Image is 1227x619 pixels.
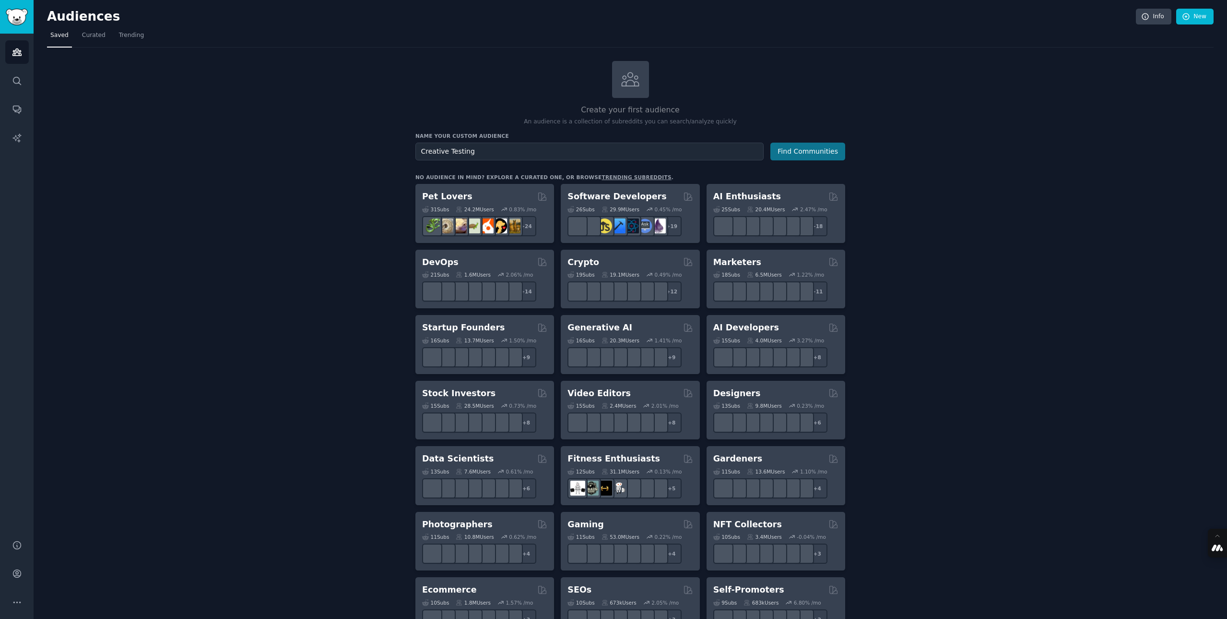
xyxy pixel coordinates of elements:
img: aws_cdk [492,284,507,299]
img: iOSProgramming [611,218,625,233]
div: + 4 [661,544,682,564]
h2: DevOps [422,256,459,268]
div: + 8 [516,413,536,433]
img: AskComputerScience [637,218,652,233]
img: swingtrading [492,415,507,430]
img: UI_Design [743,415,757,430]
img: platformengineering [479,284,494,299]
img: googleads [769,284,784,299]
div: + 18 [807,216,827,236]
div: + 4 [516,544,536,564]
a: New [1176,9,1214,25]
img: Entrepreneurship [492,350,507,364]
span: Saved [50,31,69,40]
img: succulents [729,481,744,496]
div: 53.0M Users [602,534,639,540]
img: Trading [465,415,480,430]
h2: Gaming [567,519,603,531]
img: reactnative [624,218,639,233]
img: flowers [769,481,784,496]
div: 2.06 % /mo [506,271,533,278]
img: NFTMarketplace [729,546,744,561]
div: 0.23 % /mo [797,402,824,409]
div: 13.7M Users [456,337,494,344]
img: GymMotivation [584,481,599,496]
img: CozyGamers [584,546,599,561]
div: 0.45 % /mo [655,206,682,213]
div: 4.0M Users [747,337,782,344]
p: An audience is a collection of subreddits you can search/analyze quickly [415,118,845,126]
img: MachineLearning [425,481,440,496]
div: 0.61 % /mo [506,468,533,475]
img: SaaS [438,350,453,364]
img: EntrepreneurRideAlong [425,350,440,364]
div: 10.8M Users [456,534,494,540]
div: + 9 [516,347,536,367]
a: Saved [47,28,72,48]
div: 0.49 % /mo [655,271,682,278]
img: datascience [438,481,453,496]
h2: Fitness Enthusiasts [567,453,660,465]
h2: Stock Investors [422,388,496,400]
div: + 6 [807,413,827,433]
div: 11 Sub s [713,468,740,475]
div: 2.05 % /mo [651,599,679,606]
img: finalcutpro [624,415,639,430]
div: 29.9M Users [602,206,639,213]
a: Info [1136,9,1171,25]
img: canon [479,546,494,561]
div: + 6 [516,478,536,498]
div: 6.5M Users [747,271,782,278]
img: AIDevelopersSociety [796,350,811,364]
img: chatgpt_promptDesign [756,218,771,233]
img: Emailmarketing [756,284,771,299]
div: 21 Sub s [422,271,449,278]
img: CryptoNews [637,284,652,299]
div: 20.3M Users [602,337,639,344]
div: 6.80 % /mo [794,599,821,606]
img: Rag [743,350,757,364]
img: content_marketing [716,284,731,299]
div: 0.83 % /mo [509,206,536,213]
img: UrbanGardening [783,481,798,496]
span: Trending [119,31,144,40]
img: ValueInvesting [438,415,453,430]
div: 13 Sub s [422,468,449,475]
img: OpenseaMarket [783,546,798,561]
div: 15 Sub s [422,402,449,409]
h2: AI Developers [713,322,779,334]
img: WeddingPhotography [506,546,520,561]
div: 25 Sub s [713,206,740,213]
div: 28.5M Users [456,402,494,409]
button: Find Communities [770,143,845,160]
img: indiehackers [479,350,494,364]
h2: Software Developers [567,191,666,203]
div: 11 Sub s [567,534,594,540]
img: learndesign [783,415,798,430]
div: + 8 [807,347,827,367]
img: DevOpsLinks [465,284,480,299]
img: GummySearch logo [6,9,28,25]
img: AWS_Certified_Experts [438,284,453,299]
img: Forex [452,415,467,430]
img: MistralAI [756,350,771,364]
img: herpetology [425,218,440,233]
img: typography [716,415,731,430]
h2: Startup Founders [422,322,505,334]
img: NFTmarket [743,546,757,561]
div: 1.41 % /mo [655,337,682,344]
div: + 12 [661,281,682,302]
div: 19.1M Users [602,271,639,278]
img: OpenSeaNFT [756,546,771,561]
div: + 4 [807,478,827,498]
img: ethfinance [570,284,585,299]
h2: Generative AI [567,322,632,334]
img: dividends [425,415,440,430]
img: learnjavascript [597,218,612,233]
h2: Create your first audience [415,104,845,116]
img: GYM [570,481,585,496]
img: MarketingResearch [783,284,798,299]
img: GamerPals [611,546,625,561]
img: editors [584,415,599,430]
img: TwitchStreaming [651,546,666,561]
